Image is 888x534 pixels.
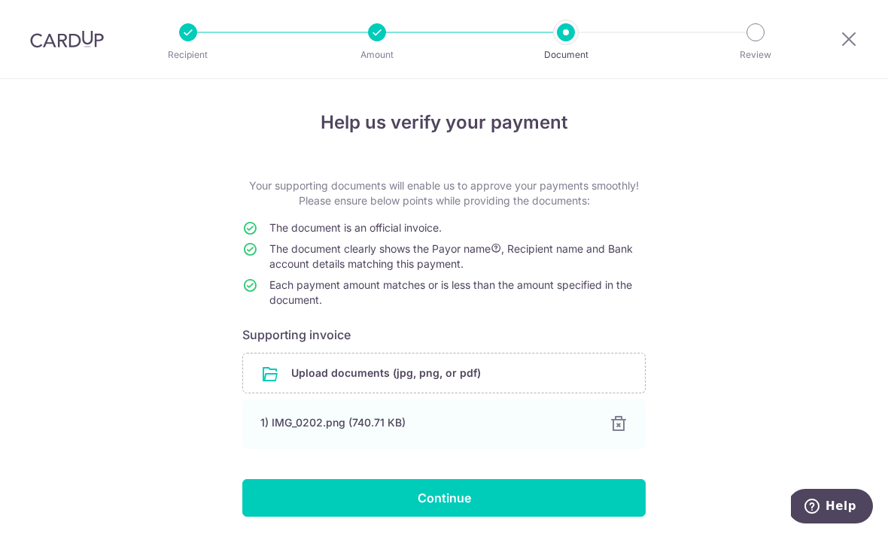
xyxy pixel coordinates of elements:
[510,47,622,62] p: Document
[791,489,873,526] iframe: Opens a widget where you can find more information
[242,479,646,517] input: Continue
[269,221,442,234] span: The document is an official invoice.
[242,109,646,136] h4: Help us verify your payment
[132,47,244,62] p: Recipient
[30,30,104,48] img: CardUp
[260,415,591,430] div: 1) IMG_0202.png (740.71 KB)
[242,353,646,393] div: Upload documents (jpg, png, or pdf)
[242,326,646,344] h6: Supporting invoice
[242,178,646,208] p: Your supporting documents will enable us to approve your payments smoothly! Please ensure below p...
[269,278,632,306] span: Each payment amount matches or is less than the amount specified in the document.
[321,47,433,62] p: Amount
[269,242,633,270] span: The document clearly shows the Payor name , Recipient name and Bank account details matching this...
[700,47,811,62] p: Review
